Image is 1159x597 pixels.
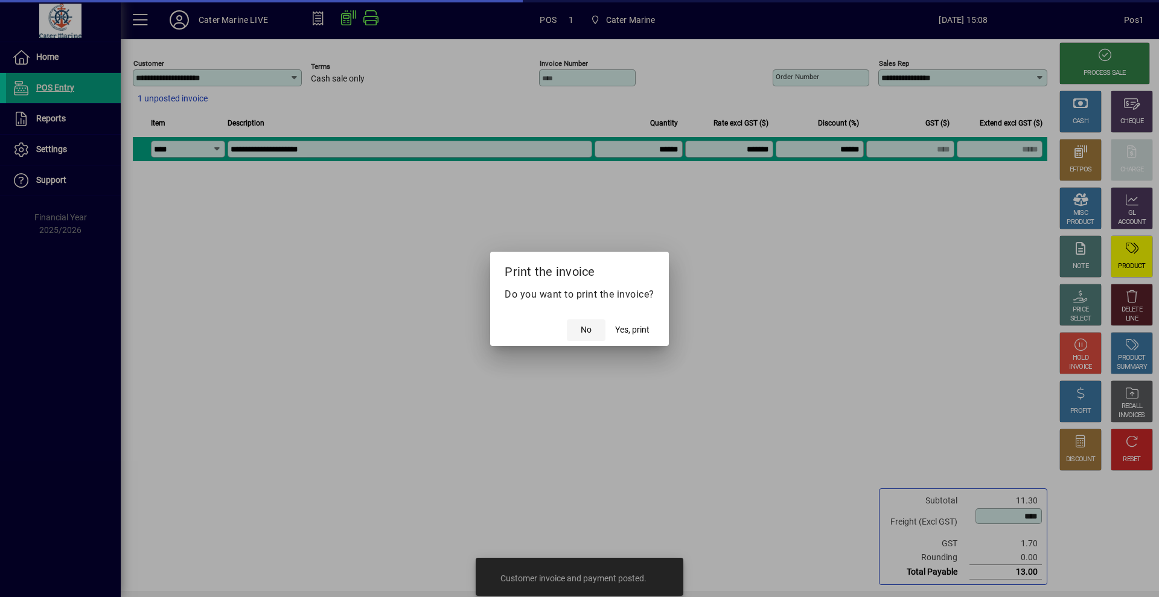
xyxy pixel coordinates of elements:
span: No [581,324,592,336]
span: Yes, print [615,324,650,336]
h2: Print the invoice [490,252,669,287]
p: Do you want to print the invoice? [505,287,654,302]
button: Yes, print [610,319,654,341]
button: No [567,319,605,341]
